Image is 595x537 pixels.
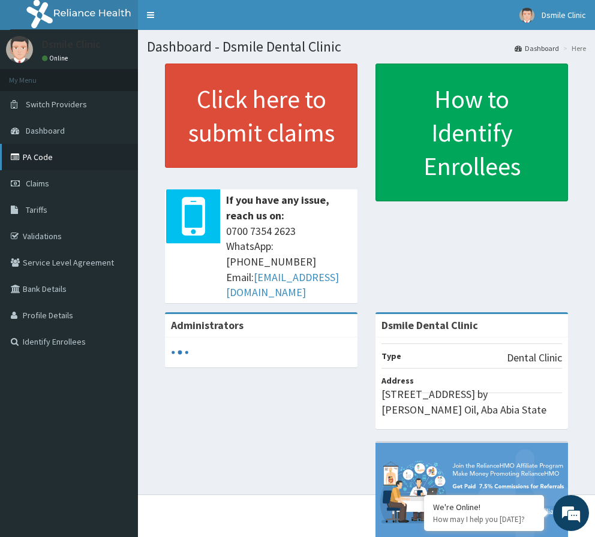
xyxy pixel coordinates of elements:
p: How may I help you today? [433,514,535,524]
a: Online [42,54,71,62]
span: Switch Providers [26,99,87,110]
span: Tariffs [26,204,47,215]
span: 0700 7354 2623 WhatsApp: [PHONE_NUMBER] Email: [226,224,351,301]
svg: audio-loading [171,343,189,361]
span: Dsmile Clinic [542,10,586,20]
a: Dashboard [515,43,559,53]
span: Claims [26,178,49,189]
h1: Dashboard - Dsmile Dental Clinic [147,39,586,55]
li: Here [560,43,586,53]
img: User Image [6,36,33,63]
p: [STREET_ADDRESS] by [PERSON_NAME] Oil, Aba Abia State [381,387,562,417]
b: Administrators [171,318,244,332]
p: Dental Clinic [507,350,562,366]
span: Dashboard [26,125,65,136]
div: We're Online! [433,502,535,512]
b: If you have any issue, reach us on: [226,193,329,222]
img: User Image [519,8,534,23]
p: Dsmile Clinic [42,39,101,50]
a: [EMAIL_ADDRESS][DOMAIN_NAME] [226,270,339,300]
a: Click here to submit claims [165,64,357,168]
a: How to Identify Enrollees [375,64,568,201]
b: Type [381,351,401,361]
b: Address [381,375,414,386]
strong: Dsmile Dental Clinic [381,318,478,332]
